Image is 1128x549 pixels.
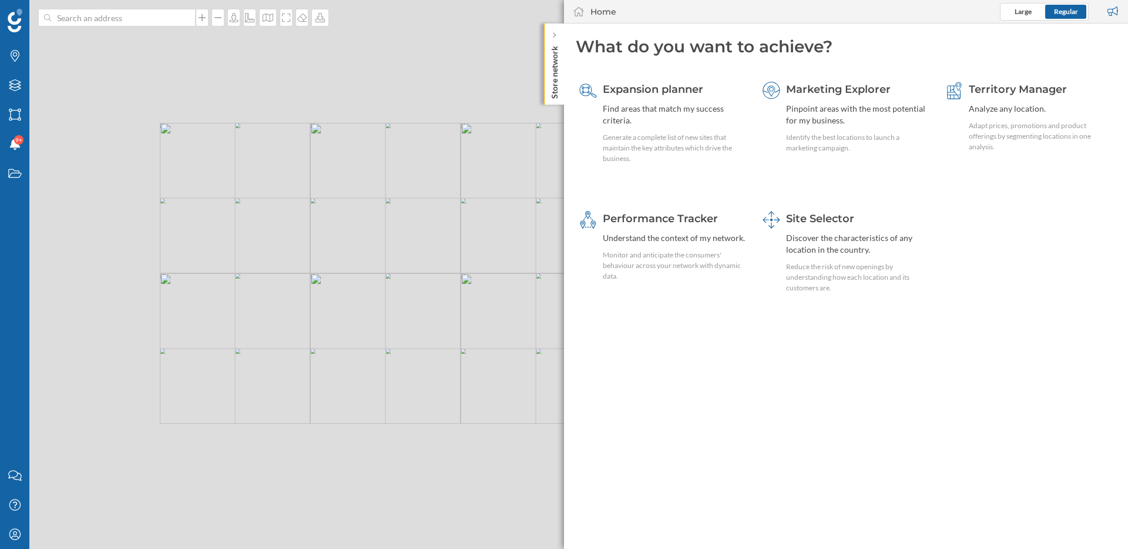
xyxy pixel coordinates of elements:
div: Pinpoint areas with the most potential for my business. [786,103,930,126]
div: Generate a complete list of new sites that maintain the key attributes which drive the business. [603,132,747,164]
span: Regular [1054,7,1078,16]
div: Find areas that match my success criteria. [603,103,747,126]
div: What do you want to achieve? [576,35,1116,58]
img: territory-manager.svg [945,82,963,99]
div: Home [590,6,616,18]
span: Territory Manager [969,83,1067,96]
p: Store network [549,41,560,99]
img: dashboards-manager.svg [763,211,780,229]
div: Identify the best locations to launch a marketing campaign. [786,132,930,153]
span: Performance Tracker [603,212,718,225]
img: Geoblink Logo [8,9,22,32]
img: search-areas.svg [579,82,597,99]
div: Monitor and anticipate the consumers' behaviour across your network with dynamic data. [603,250,747,282]
span: Expansion planner [603,83,703,96]
img: explorer.svg [763,82,780,99]
img: monitoring-360.svg [579,211,597,229]
div: Discover the characteristics of any location in the country. [786,232,930,256]
span: Assistance [23,8,80,19]
span: Large [1015,7,1032,16]
span: Marketing Explorer [786,83,891,96]
div: Reduce the risk of new openings by understanding how each location and its customers are. [786,262,930,293]
div: Understand the context of my network. [603,232,747,244]
div: Analyze any location. [969,103,1113,115]
span: Site Selector [786,212,854,225]
div: Adapt prices, promotions and product offerings by segmenting locations in one analysis. [969,120,1113,152]
span: 9+ [15,134,22,146]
